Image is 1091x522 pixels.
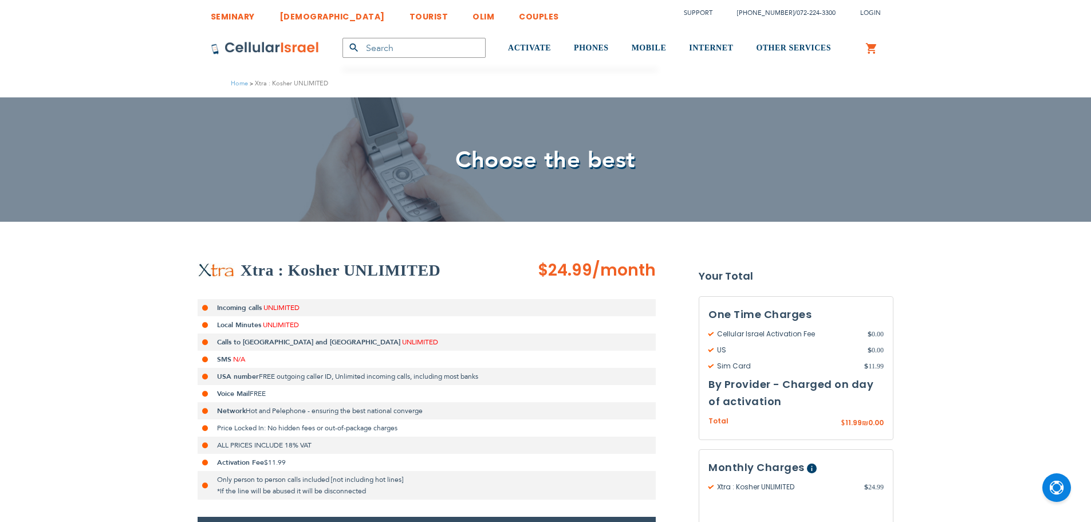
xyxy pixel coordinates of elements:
span: INTERNET [689,44,733,52]
input: Search [342,38,486,58]
span: UNLIMITED [263,303,300,312]
span: Help [807,464,817,473]
a: COUPLES [519,3,559,24]
li: / [726,5,836,21]
span: $ [864,482,868,492]
span: UNLIMITED [263,320,299,329]
span: Login [860,9,881,17]
span: UNLIMITED [402,337,438,347]
span: ₪ [862,418,868,429]
a: Home [231,79,248,88]
strong: Voice Mail [217,389,250,398]
span: FREE [250,389,266,398]
strong: SMS [217,355,231,364]
span: Sim Card [708,361,864,371]
strong: Incoming calls [217,303,262,312]
span: 24.99 [864,482,884,492]
span: 11.99 [864,361,884,371]
strong: Network [217,406,246,415]
li: Xtra : Kosher UNLIMITED [248,78,328,89]
span: $11.99 [264,458,286,467]
img: Cellular Israel Logo [211,41,320,55]
span: 0.00 [868,345,884,355]
strong: USA number [217,372,259,381]
img: Xtra : Kosher UNLIMITED [198,263,235,278]
span: FREE outgoing caller ID, Unlimited incoming calls, including most banks [259,372,478,381]
span: MOBILE [632,44,667,52]
span: $ [868,329,872,339]
span: 0.00 [868,418,884,427]
li: ALL PRICES INCLUDE 18% VAT [198,437,656,454]
li: Only person to person calls included [not including hot lines] *If the line will be abused it wil... [198,471,656,500]
strong: Your Total [699,268,893,285]
span: Monthly Charges [708,460,805,474]
span: $24.99 [538,259,592,281]
h3: One Time Charges [708,306,884,323]
strong: Activation Fee [217,458,264,467]
h2: Xtra : Kosher UNLIMITED [241,259,440,282]
span: ACTIVATE [508,44,551,52]
a: [DEMOGRAPHIC_DATA] [279,3,385,24]
h3: By Provider - Charged on day of activation [708,376,884,410]
span: $ [868,345,872,355]
span: Hot and Pelephone - ensuring the best national converge [246,406,423,415]
span: /month [592,259,656,282]
a: MOBILE [632,27,667,70]
span: US [708,345,868,355]
span: $ [841,418,845,429]
span: 11.99 [845,418,862,427]
span: Xtra : Kosher UNLIMITED [708,482,864,492]
a: [PHONE_NUMBER] [737,9,794,17]
span: OTHER SERVICES [756,44,831,52]
span: N/A [233,355,245,364]
a: SEMINARY [211,3,255,24]
span: Choose the best [455,144,636,176]
span: $ [864,361,868,371]
li: Price Locked In: No hidden fees or out-of-package charges [198,419,656,437]
strong: Local Minutes [217,320,261,329]
span: 0.00 [868,329,884,339]
span: Cellular Israel Activation Fee [708,329,868,339]
a: TOURIST [409,3,448,24]
span: PHONES [574,44,609,52]
a: Support [684,9,712,17]
a: 072-224-3300 [797,9,836,17]
a: PHONES [574,27,609,70]
a: OTHER SERVICES [756,27,831,70]
span: Total [708,416,728,427]
a: ACTIVATE [508,27,551,70]
strong: Calls to [GEOGRAPHIC_DATA] and [GEOGRAPHIC_DATA] [217,337,400,347]
a: INTERNET [689,27,733,70]
a: OLIM [472,3,494,24]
